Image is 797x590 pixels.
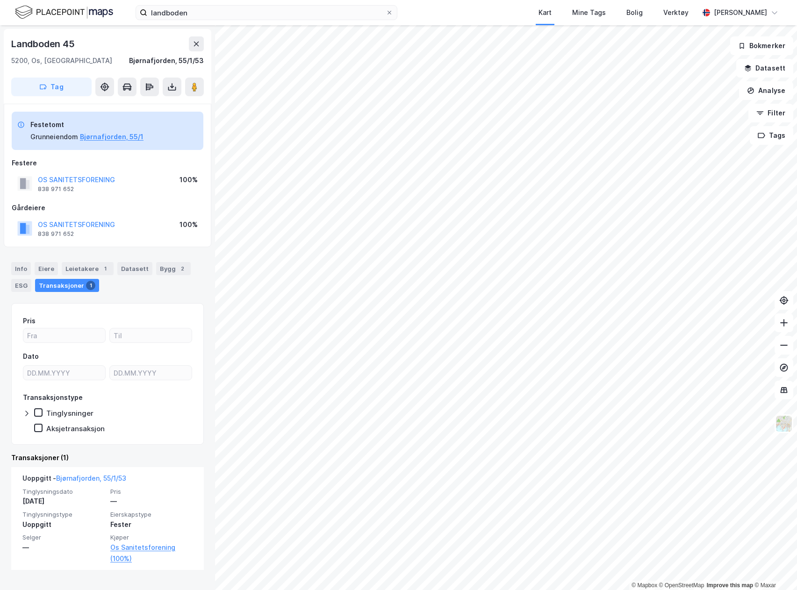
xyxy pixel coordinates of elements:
[11,262,31,275] div: Info
[56,474,126,482] a: Bjørnafjorden, 55/1/53
[663,7,689,18] div: Verktøy
[11,78,92,96] button: Tag
[11,279,31,292] div: ESG
[180,174,198,185] div: 100%
[750,545,797,590] iframe: Chat Widget
[12,202,203,213] div: Gårdeiere
[46,409,93,418] div: Tinglysninger
[22,542,105,553] div: —
[110,519,193,530] div: Fester
[46,424,105,433] div: Aksjetransaksjon
[23,315,36,327] div: Pris
[30,131,78,142] div: Grunneiendom
[748,104,793,122] button: Filter
[129,55,204,66] div: Bjørnafjorden, 55/1/53
[22,511,105,519] span: Tinglysningstype
[156,262,191,275] div: Bygg
[23,392,83,403] div: Transaksjonstype
[730,36,793,55] button: Bokmerker
[22,488,105,496] span: Tinglysningsdato
[35,279,99,292] div: Transaksjoner
[22,496,105,507] div: [DATE]
[80,131,144,142] button: Bjørnafjorden, 55/1
[110,533,193,541] span: Kjøper
[11,36,77,51] div: Landboden 45
[23,351,39,362] div: Dato
[11,55,112,66] div: 5200, Os, [GEOGRAPHIC_DATA]
[110,511,193,519] span: Eierskapstype
[11,452,204,463] div: Transaksjoner (1)
[739,81,793,100] button: Analyse
[86,281,95,290] div: 1
[23,366,105,380] input: DD.MM.YYYY
[110,488,193,496] span: Pris
[110,328,192,342] input: Til
[22,473,126,488] div: Uoppgitt -
[15,4,113,21] img: logo.f888ab2527a4732fd821a326f86c7f29.svg
[750,126,793,145] button: Tags
[110,366,192,380] input: DD.MM.YYYY
[38,230,74,238] div: 838 971 652
[117,262,152,275] div: Datasett
[38,185,74,193] div: 838 971 652
[30,119,144,130] div: Festetomt
[23,328,105,342] input: Fra
[12,157,203,169] div: Festere
[539,7,552,18] div: Kart
[147,6,386,20] input: Søk på adresse, matrikkel, gårdeiere, leietakere eller personer
[101,264,110,273] div: 1
[180,219,198,230] div: 100%
[775,415,793,433] img: Z
[714,7,767,18] div: [PERSON_NAME]
[750,545,797,590] div: Kontrollprogram for chat
[62,262,114,275] div: Leietakere
[736,59,793,78] button: Datasett
[659,582,704,589] a: OpenStreetMap
[22,533,105,541] span: Selger
[626,7,643,18] div: Bolig
[178,264,187,273] div: 2
[632,582,657,589] a: Mapbox
[35,262,58,275] div: Eiere
[110,542,193,564] a: Os Sanitetsforening (100%)
[22,519,105,530] div: Uoppgitt
[110,496,193,507] div: —
[572,7,606,18] div: Mine Tags
[707,582,753,589] a: Improve this map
